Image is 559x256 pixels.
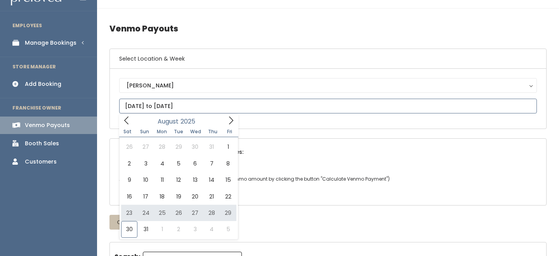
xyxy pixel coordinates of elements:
span: August 21, 2025 [203,188,220,205]
span: August 13, 2025 [187,172,203,188]
span: August 23, 2025 [121,205,137,221]
span: July 31, 2025 [203,139,220,155]
h4: Venmo Payouts [109,18,547,39]
span: August 24, 2025 [137,205,154,221]
span: August 18, 2025 [154,188,170,205]
span: August 26, 2025 [170,205,187,221]
span: July 29, 2025 [170,139,187,155]
span: Sun [136,129,153,134]
span: August 1, 2025 [220,139,236,155]
div: Venmo Payouts [25,121,70,129]
span: August [158,118,179,125]
h6: Select Location & Week [110,49,546,69]
span: August 16, 2025 [121,188,137,205]
button: [PERSON_NAME] [119,78,537,93]
input: Year [179,117,202,126]
span: September 2, 2025 [170,221,187,237]
span: August 31, 2025 [137,221,154,237]
span: August 6, 2025 [187,155,203,172]
span: Fri [221,129,238,134]
span: August 12, 2025 [170,172,187,188]
span: August 17, 2025 [137,188,154,205]
span: July 28, 2025 [154,139,170,155]
span: Mon [153,129,170,134]
span: August 29, 2025 [220,205,236,221]
span: August 25, 2025 [154,205,170,221]
span: August 7, 2025 [203,155,220,172]
input: September 6 - September 12, 2025 [119,99,537,113]
span: September 1, 2025 [154,221,170,237]
span: August 28, 2025 [203,205,220,221]
span: September 3, 2025 [187,221,203,237]
span: August 8, 2025 [220,155,236,172]
div: [PERSON_NAME] [127,81,529,90]
span: August 15, 2025 [220,172,236,188]
span: Tue [170,129,187,134]
span: August 3, 2025 [137,155,154,172]
span: (set venmo amount by clicking the button "Calculate Venmo Payment") [220,176,390,182]
span: Thu [204,129,221,134]
span: August 14, 2025 [203,172,220,188]
span: September 4, 2025 [203,221,220,237]
span: August 27, 2025 [187,205,203,221]
span: August 30, 2025 [121,221,137,237]
span: August 20, 2025 [187,188,203,205]
span: August 11, 2025 [154,172,170,188]
span: August 10, 2025 [137,172,154,188]
span: August 5, 2025 [170,155,187,172]
span: September 5, 2025 [220,221,236,237]
span: July 26, 2025 [121,139,137,155]
span: July 30, 2025 [187,139,203,155]
div: Booth Sales [25,139,59,148]
span: August 19, 2025 [170,188,187,205]
span: August 22, 2025 [220,188,236,205]
div: Customers [25,158,57,166]
div: Estimated Total To Pay From Current Sales: [110,139,546,165]
button: Calculate Venmo Payment [109,215,201,230]
span: August 9, 2025 [121,172,137,188]
span: August 2, 2025 [121,155,137,172]
span: August 4, 2025 [154,155,170,172]
span: Wed [187,129,204,134]
div: Actual Amount To Pay from Venmo [110,165,546,205]
div: Manage Bookings [25,39,76,47]
span: Sat [119,129,136,134]
span: July 27, 2025 [137,139,154,155]
div: Add Booking [25,80,61,88]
